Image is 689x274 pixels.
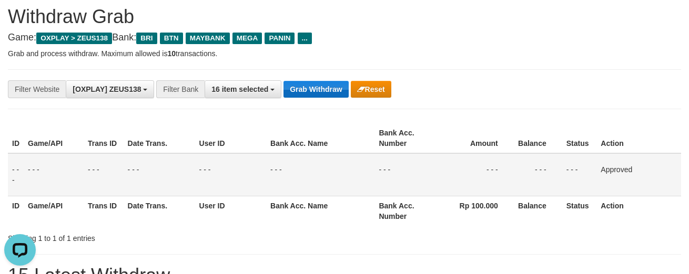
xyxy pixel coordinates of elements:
[8,153,24,196] td: - - -
[596,153,681,196] td: Approved
[205,80,281,98] button: 16 item selected
[186,33,230,44] span: MAYBANK
[124,196,195,226] th: Date Trans.
[160,33,183,44] span: BTN
[562,196,597,226] th: Status
[374,196,442,226] th: Bank Acc. Number
[266,196,374,226] th: Bank Acc. Name
[596,196,681,226] th: Action
[514,123,562,153] th: Balance
[443,123,514,153] th: Amount
[265,33,295,44] span: PANIN
[66,80,154,98] button: [OXPLAY] ZEUS138
[167,49,176,58] strong: 10
[8,196,24,226] th: ID
[283,81,348,98] button: Grab Withdraw
[8,80,66,98] div: Filter Website
[351,81,391,98] button: Reset
[266,123,374,153] th: Bank Acc. Name
[136,33,157,44] span: BRI
[562,123,597,153] th: Status
[8,123,24,153] th: ID
[84,153,124,196] td: - - -
[596,123,681,153] th: Action
[24,123,84,153] th: Game/API
[84,196,124,226] th: Trans ID
[84,123,124,153] th: Trans ID
[8,6,681,27] h1: Withdraw Grab
[24,153,84,196] td: - - -
[374,153,442,196] td: - - -
[24,196,84,226] th: Game/API
[124,123,195,153] th: Date Trans.
[232,33,262,44] span: MEGA
[374,123,442,153] th: Bank Acc. Number
[514,153,562,196] td: - - -
[8,229,279,244] div: Showing 1 to 1 of 1 entries
[36,33,112,44] span: OXPLAY > ZEUS138
[514,196,562,226] th: Balance
[195,153,266,196] td: - - -
[8,48,681,59] p: Grab and process withdraw. Maximum allowed is transactions.
[443,196,514,226] th: Rp 100.000
[266,153,374,196] td: - - -
[298,33,312,44] span: ...
[124,153,195,196] td: - - -
[562,153,597,196] td: - - -
[195,196,266,226] th: User ID
[8,33,681,43] h4: Game: Bank:
[443,153,514,196] td: - - -
[211,85,268,93] span: 16 item selected
[73,85,141,93] span: [OXPLAY] ZEUS138
[4,4,36,36] button: Open LiveChat chat widget
[195,123,266,153] th: User ID
[156,80,205,98] div: Filter Bank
